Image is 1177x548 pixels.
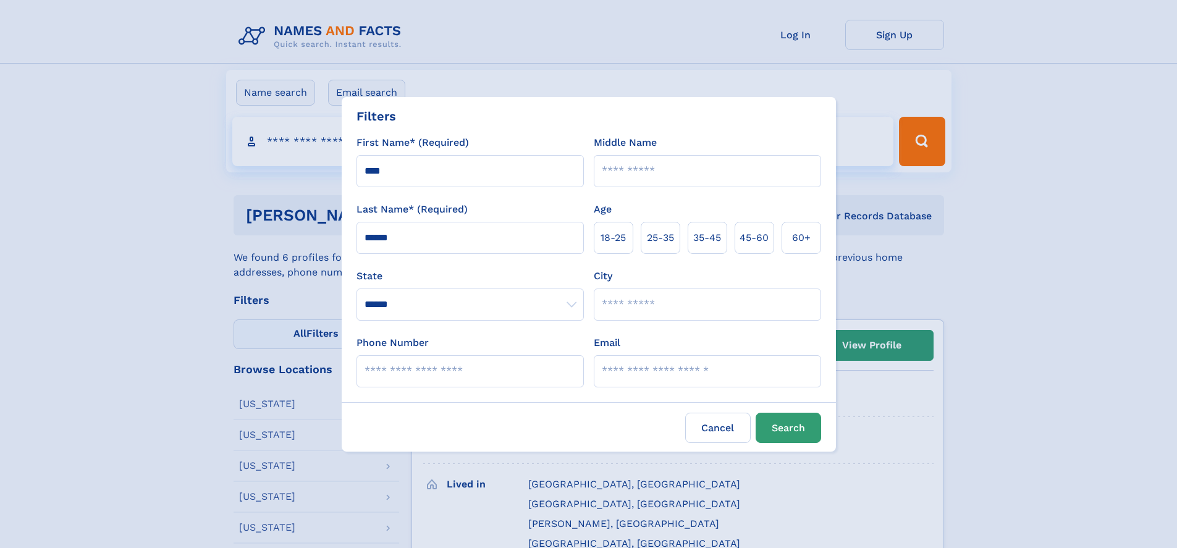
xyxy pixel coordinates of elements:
span: 25‑35 [647,230,674,245]
label: Email [594,335,620,350]
label: Age [594,202,612,217]
span: 45‑60 [740,230,769,245]
span: 35‑45 [693,230,721,245]
span: 18‑25 [601,230,626,245]
label: Cancel [685,413,751,443]
label: First Name* (Required) [356,135,469,150]
label: City [594,269,612,284]
div: Filters [356,107,396,125]
label: Last Name* (Required) [356,202,468,217]
button: Search [756,413,821,443]
span: 60+ [792,230,811,245]
label: Middle Name [594,135,657,150]
label: State [356,269,584,284]
label: Phone Number [356,335,429,350]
